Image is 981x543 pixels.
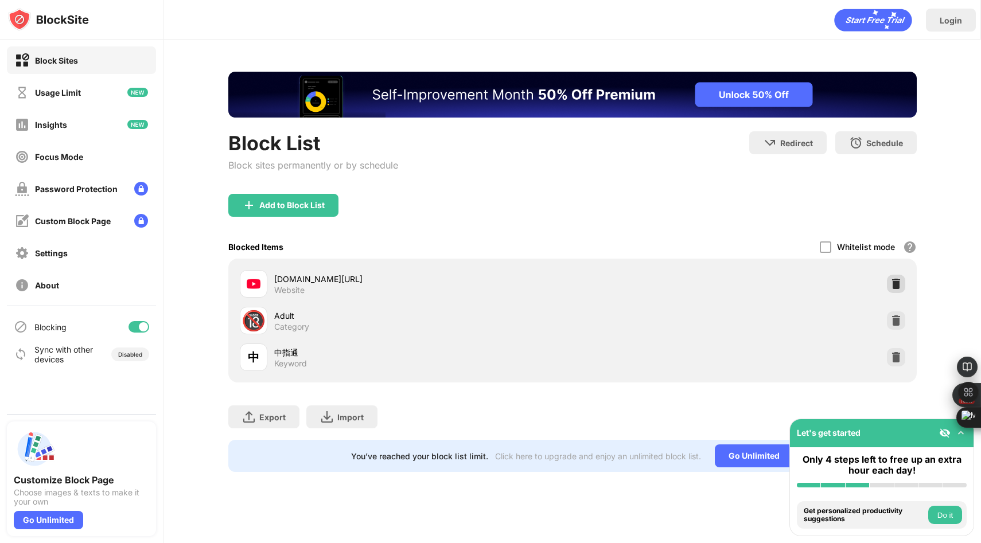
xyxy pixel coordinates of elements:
[259,412,286,422] div: Export
[274,310,573,322] div: Adult
[15,246,29,260] img: settings-off.svg
[118,351,142,358] div: Disabled
[14,511,83,529] div: Go Unlimited
[939,427,951,439] img: eye-not-visible.svg
[35,184,118,194] div: Password Protection
[337,412,364,422] div: Import
[804,507,925,524] div: Get personalized productivity suggestions
[15,53,29,68] img: block-on.svg
[35,280,59,290] div: About
[15,150,29,164] img: focus-off.svg
[35,248,68,258] div: Settings
[14,474,149,486] div: Customize Block Page
[15,278,29,292] img: about-off.svg
[837,242,895,252] div: Whitelist mode
[495,451,701,461] div: Click here to upgrade and enjoy an unlimited block list.
[14,347,28,361] img: sync-icon.svg
[15,85,29,100] img: time-usage-off.svg
[14,320,28,334] img: blocking-icon.svg
[35,152,83,162] div: Focus Mode
[127,120,148,129] img: new-icon.svg
[715,444,793,467] div: Go Unlimited
[866,138,903,148] div: Schedule
[35,120,67,130] div: Insights
[35,216,111,226] div: Custom Block Page
[228,159,398,171] div: Block sites permanently or by schedule
[35,88,81,97] div: Usage Limit
[274,273,573,285] div: [DOMAIN_NAME][URL]
[797,454,967,476] div: Only 4 steps left to free up an extra hour each day!
[274,322,309,332] div: Category
[14,488,149,506] div: Choose images & texts to make it your own
[242,309,266,333] div: 🔞
[228,131,398,155] div: Block List
[127,88,148,97] img: new-icon.svg
[228,242,283,252] div: Blocked Items
[134,182,148,196] img: lock-menu.svg
[834,9,912,32] div: animation
[134,214,148,228] img: lock-menu.svg
[274,358,307,369] div: Keyword
[274,285,305,295] div: Website
[274,346,573,358] div: 中指通
[928,506,962,524] button: Do it
[34,345,94,364] div: Sync with other devices
[780,138,813,148] div: Redirect
[35,56,78,65] div: Block Sites
[15,182,29,196] img: password-protection-off.svg
[955,427,967,439] img: omni-setup-toggle.svg
[247,277,260,291] img: favicons
[228,72,917,118] iframe: Banner
[34,322,67,332] div: Blocking
[797,428,861,437] div: Let's get started
[259,201,325,210] div: Add to Block List
[8,8,89,31] img: logo-blocksite.svg
[248,349,259,366] div: 中
[351,451,488,461] div: You’ve reached your block list limit.
[940,15,962,25] div: Login
[15,118,29,132] img: insights-off.svg
[14,428,55,470] img: push-custom-page.svg
[15,214,29,228] img: customize-block-page-off.svg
